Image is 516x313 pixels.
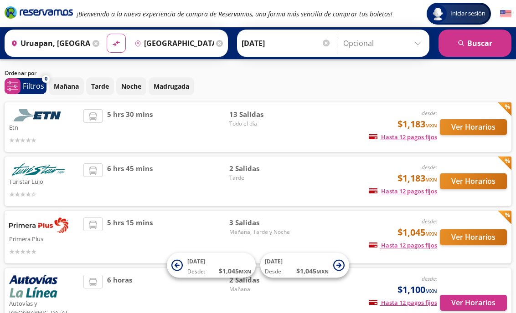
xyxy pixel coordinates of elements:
span: Desde: [187,268,205,276]
p: Filtros [23,81,44,91]
img: Primera Plus [9,217,68,233]
p: Primera Plus [9,233,79,244]
span: Iniciar sesión [447,9,489,18]
span: Tarde [229,174,293,182]
a: Brand Logo [5,5,73,22]
button: Buscar [439,30,511,57]
span: $1,100 [397,283,437,297]
span: 5 hrs 15 mins [107,217,153,257]
img: Turistar Lujo [9,163,68,176]
span: Todo el día [229,120,293,128]
input: Buscar Destino [131,32,214,55]
small: MXN [425,122,437,129]
small: MXN [425,230,437,237]
span: $1,045 [397,226,437,239]
p: Turistar Lujo [9,176,79,187]
span: 13 Salidas [229,109,293,120]
button: English [500,8,511,20]
button: Tarde [86,77,114,95]
span: 3 Salidas [229,217,293,228]
button: Ver Horarios [440,119,507,135]
p: Noche [121,81,141,91]
small: MXN [425,288,437,294]
p: Etn [9,121,79,132]
button: [DATE]Desde:$1,045MXN [167,253,256,278]
button: Ver Horarios [440,295,507,311]
span: 2 Salidas [229,163,293,174]
span: 2 Salidas [229,275,293,285]
span: Hasta 12 pagos fijos [369,187,437,195]
span: Mañana, Tarde y Noche [229,228,293,236]
span: Hasta 12 pagos fijos [369,298,437,307]
p: Tarde [91,81,109,91]
input: Buscar Origen [7,32,90,55]
span: [DATE] [265,257,283,265]
img: Etn [9,109,68,121]
span: $1,183 [397,117,437,131]
span: Desde: [265,268,283,276]
span: $ 1,045 [296,266,329,276]
p: Ordenar por [5,69,36,77]
span: 0 [45,75,47,83]
span: 5 hrs 30 mins [107,109,153,145]
span: Hasta 12 pagos fijos [369,133,437,141]
span: Hasta 12 pagos fijos [369,241,437,249]
span: Mañana [229,285,293,293]
button: [DATE]Desde:$1,045MXN [260,253,349,278]
i: Brand Logo [5,5,73,19]
input: Elegir Fecha [242,32,331,55]
button: Madrugada [149,77,194,95]
em: desde: [422,217,437,225]
p: Mañana [54,81,79,91]
span: 6 hrs 45 mins [107,163,153,199]
small: MXN [316,268,329,275]
span: $ 1,045 [219,266,251,276]
button: Noche [116,77,146,95]
span: $1,183 [397,172,437,185]
em: desde: [422,275,437,283]
span: [DATE] [187,257,205,265]
small: MXN [239,268,251,275]
em: ¡Bienvenido a la nueva experiencia de compra de Reservamos, una forma más sencilla de comprar tus... [77,10,392,18]
input: Opcional [343,32,425,55]
em: desde: [422,109,437,117]
em: desde: [422,163,437,171]
p: Madrugada [154,81,189,91]
button: Ver Horarios [440,173,507,189]
button: Ver Horarios [440,229,507,245]
button: Mañana [49,77,84,95]
small: MXN [425,176,437,183]
img: Autovías y La Línea [9,275,57,298]
button: 0Filtros [5,78,46,94]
